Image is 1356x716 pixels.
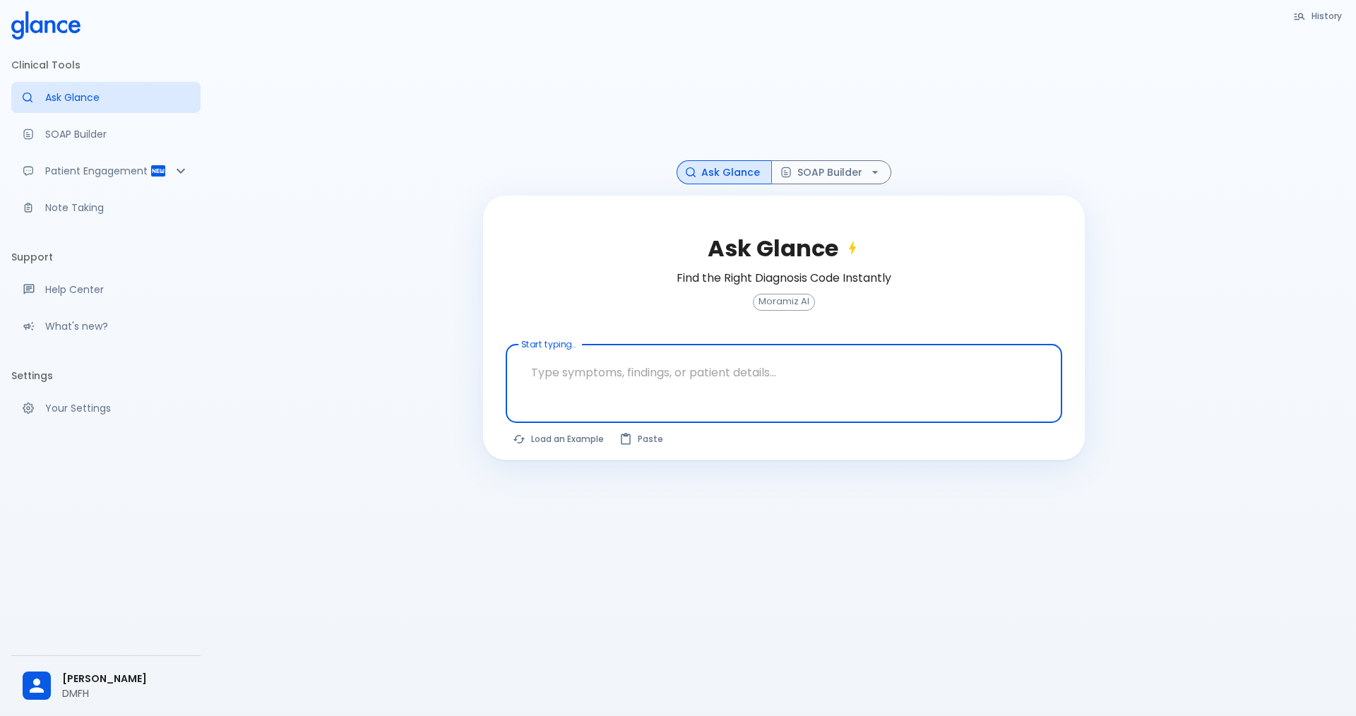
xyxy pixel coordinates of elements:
label: Start typing... [521,338,576,350]
a: Docugen: Compose a clinical documentation in seconds [11,119,201,150]
p: Ask Glance [45,90,189,105]
li: Support [11,240,201,274]
li: Clinical Tools [11,48,201,82]
p: Help Center [45,282,189,297]
p: Note Taking [45,201,189,215]
a: Advanced note-taking [11,192,201,223]
button: SOAP Builder [771,160,891,185]
a: Manage your settings [11,393,201,424]
h6: Find the Right Diagnosis Code Instantly [677,268,891,288]
div: [PERSON_NAME]DMFH [11,662,201,710]
button: History [1286,6,1350,26]
a: Get help from our support team [11,274,201,305]
div: Recent updates and feature releases [11,311,201,342]
p: SOAP Builder [45,127,189,141]
li: Settings [11,359,201,393]
h2: Ask Glance [708,235,861,262]
a: Moramiz: Find ICD10AM codes instantly [11,82,201,113]
span: [PERSON_NAME] [62,672,189,686]
p: Your Settings [45,401,189,415]
button: Paste from clipboard [612,429,672,449]
p: DMFH [62,686,189,700]
p: What's new? [45,319,189,333]
button: Ask Glance [677,160,772,185]
div: Patient Reports & Referrals [11,155,201,186]
span: Moramiz AI [754,297,814,307]
p: Patient Engagement [45,164,150,178]
button: Load a random example [506,429,612,449]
